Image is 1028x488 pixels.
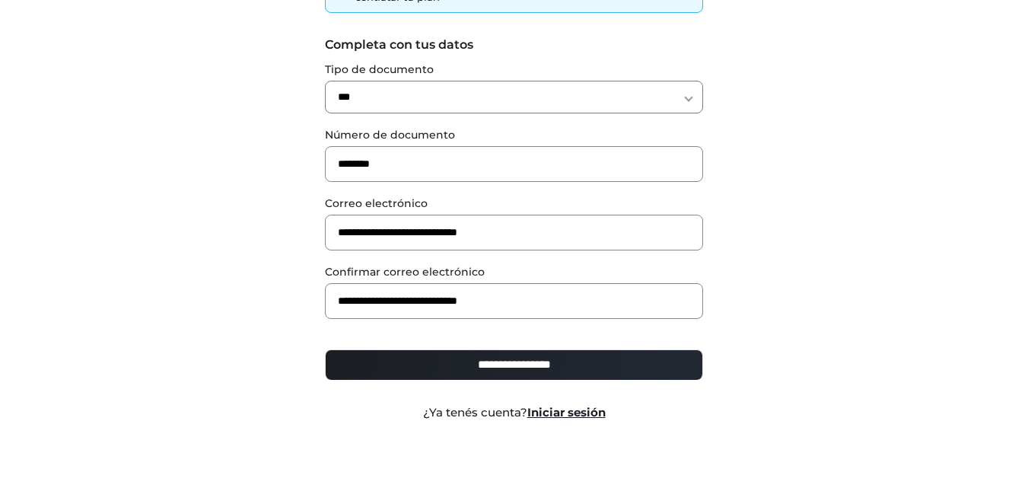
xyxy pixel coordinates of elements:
[325,62,703,78] label: Tipo de documento
[325,196,703,212] label: Correo electrónico
[313,404,715,422] div: ¿Ya tenés cuenta?
[527,405,606,419] a: Iniciar sesión
[325,36,703,54] label: Completa con tus datos
[325,264,703,280] label: Confirmar correo electrónico
[325,127,703,143] label: Número de documento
